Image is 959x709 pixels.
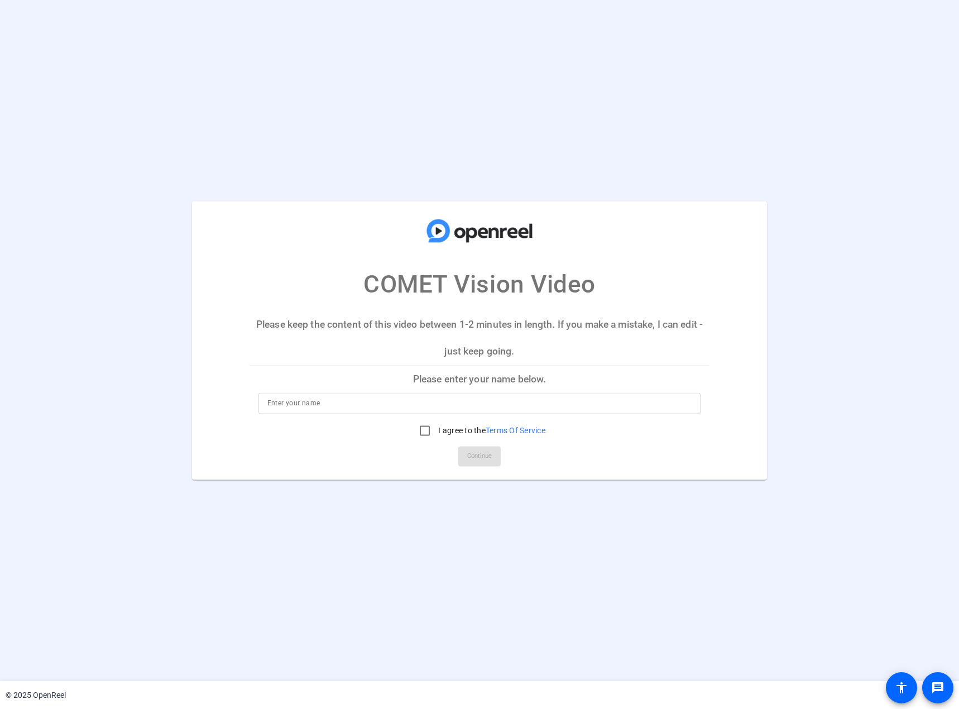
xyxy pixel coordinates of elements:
[436,425,545,437] label: I agree to the
[424,212,535,249] img: company-logo
[267,397,692,410] input: Enter your name
[250,311,710,365] p: Please keep the content of this video between 1-2 minutes in length. If you make a mistake, I can...
[486,427,545,435] a: Terms Of Service
[895,681,908,694] mat-icon: accessibility
[931,681,944,694] mat-icon: message
[250,366,710,392] p: Please enter your name below.
[363,266,596,303] p: COMET Vision Video
[6,689,66,701] div: © 2025 OpenReel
